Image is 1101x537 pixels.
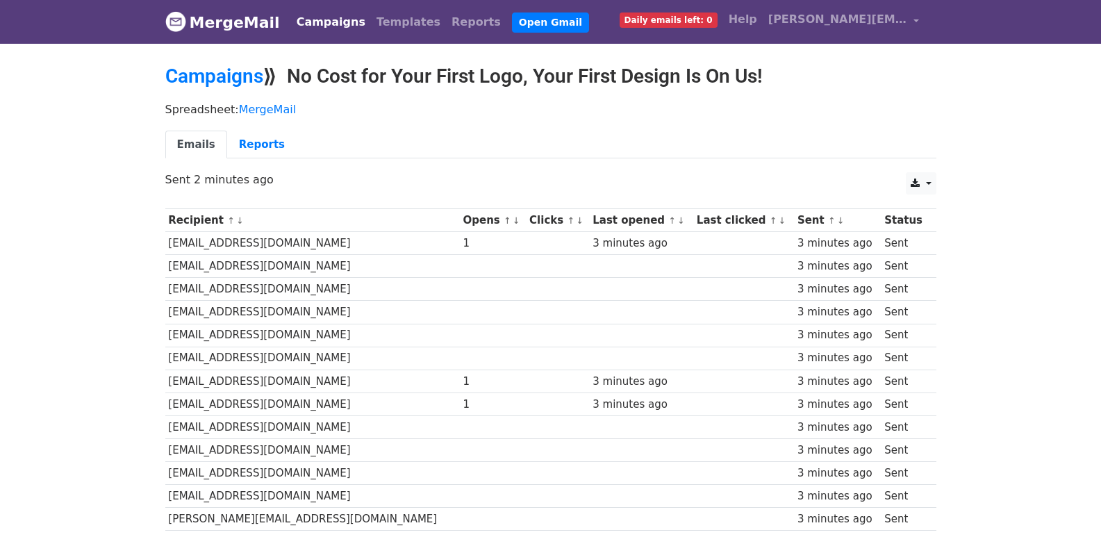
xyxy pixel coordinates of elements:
div: 3 minutes ago [797,443,878,458]
div: 3 minutes ago [797,420,878,436]
img: MergeMail logo [165,11,186,32]
a: MergeMail [239,103,296,116]
a: Reports [446,8,506,36]
td: Sent [881,301,929,324]
td: [EMAIL_ADDRESS][DOMAIN_NAME] [165,393,460,415]
td: Sent [881,393,929,415]
span: Daily emails left: 0 [620,13,718,28]
a: Emails [165,131,227,159]
a: MergeMail [165,8,280,37]
td: [EMAIL_ADDRESS][DOMAIN_NAME] [165,301,460,324]
th: Recipient [165,209,460,232]
div: 3 minutes ago [593,236,690,251]
a: ↑ [504,215,511,226]
td: Sent [881,508,929,531]
td: Sent [881,278,929,301]
td: Sent [881,415,929,438]
th: Last opened [589,209,693,232]
div: 3 minutes ago [797,511,878,527]
div: 3 minutes ago [797,488,878,504]
span: [PERSON_NAME][EMAIL_ADDRESS][DOMAIN_NAME] [768,11,907,28]
td: [EMAIL_ADDRESS][DOMAIN_NAME] [165,347,460,370]
p: Spreadsheet: [165,102,936,117]
td: [EMAIL_ADDRESS][DOMAIN_NAME] [165,278,460,301]
td: [EMAIL_ADDRESS][DOMAIN_NAME] [165,232,460,255]
a: ↑ [227,215,235,226]
td: Sent [881,232,929,255]
a: Templates [371,8,446,36]
td: [EMAIL_ADDRESS][DOMAIN_NAME] [165,370,460,393]
div: 3 minutes ago [593,374,690,390]
a: Help [723,6,763,33]
td: [PERSON_NAME][EMAIL_ADDRESS][DOMAIN_NAME] [165,508,460,531]
td: Sent [881,462,929,485]
a: ↑ [567,215,574,226]
td: Sent [881,485,929,508]
a: ↓ [513,215,520,226]
td: [EMAIL_ADDRESS][DOMAIN_NAME] [165,255,460,278]
a: ↑ [770,215,777,226]
th: Clicks [526,209,589,232]
div: 3 minutes ago [797,236,878,251]
div: 3 minutes ago [797,281,878,297]
a: Campaigns [165,65,263,88]
div: 3 minutes ago [797,374,878,390]
a: ↓ [837,215,845,226]
td: Sent [881,370,929,393]
div: 3 minutes ago [797,327,878,343]
td: [EMAIL_ADDRESS][DOMAIN_NAME] [165,462,460,485]
div: 3 minutes ago [797,304,878,320]
a: ↑ [668,215,676,226]
a: ↓ [778,215,786,226]
div: 3 minutes ago [797,397,878,413]
p: Sent 2 minutes ago [165,172,936,187]
th: Sent [794,209,881,232]
div: 1 [463,236,522,251]
td: [EMAIL_ADDRESS][DOMAIN_NAME] [165,485,460,508]
div: 3 minutes ago [593,397,690,413]
td: Sent [881,255,929,278]
div: 1 [463,397,522,413]
a: Open Gmail [512,13,589,33]
th: Last clicked [693,209,794,232]
td: [EMAIL_ADDRESS][DOMAIN_NAME] [165,324,460,347]
th: Opens [460,209,527,232]
h2: ⟫ No Cost for Your First Logo, Your First Design Is On Us! [165,65,936,88]
div: 1 [463,374,522,390]
a: ↓ [576,215,583,226]
a: Reports [227,131,297,159]
a: ↓ [677,215,685,226]
a: Campaigns [291,8,371,36]
td: [EMAIL_ADDRESS][DOMAIN_NAME] [165,439,460,462]
a: ↓ [236,215,244,226]
td: Sent [881,347,929,370]
div: 3 minutes ago [797,258,878,274]
td: Sent [881,324,929,347]
td: Sent [881,439,929,462]
div: 3 minutes ago [797,350,878,366]
td: [EMAIL_ADDRESS][DOMAIN_NAME] [165,415,460,438]
a: ↑ [828,215,836,226]
a: Daily emails left: 0 [614,6,723,33]
div: 3 minutes ago [797,465,878,481]
th: Status [881,209,929,232]
a: [PERSON_NAME][EMAIL_ADDRESS][DOMAIN_NAME] [763,6,925,38]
